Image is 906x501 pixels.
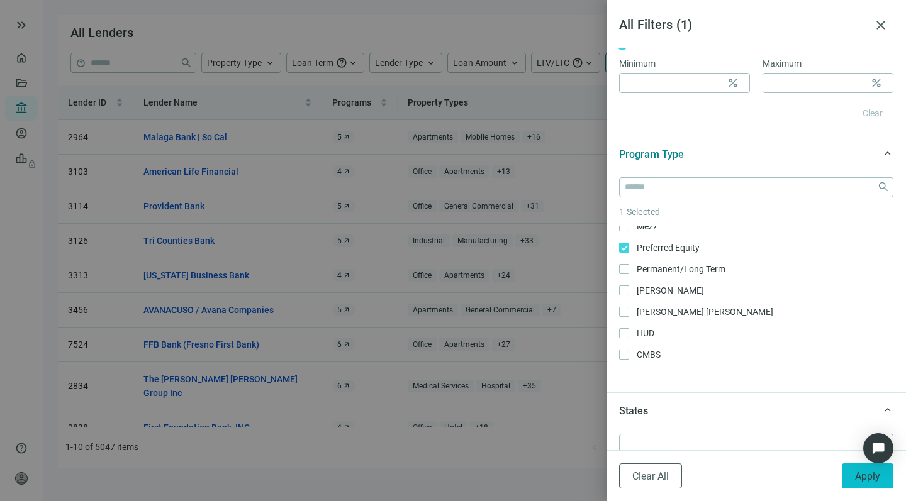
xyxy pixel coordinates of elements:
[607,136,906,172] div: keyboard_arrow_upProgram Type
[629,348,666,361] span: CMBS
[842,463,893,488] button: Apply
[868,13,893,38] button: close
[619,15,868,35] article: All Filters ( 1 )
[619,205,893,219] article: 1 Selected
[852,103,893,123] button: Clear
[629,219,663,233] span: Mezz
[629,326,659,340] span: HUD
[863,433,893,463] div: Open Intercom Messenger
[870,77,883,89] span: percent
[607,392,906,429] div: keyboard_arrow_upStates
[629,284,709,297] span: [PERSON_NAME]
[619,463,682,488] button: Clear All
[727,77,739,89] span: percent
[629,241,705,255] span: Preferred Equity
[629,305,778,319] span: [PERSON_NAME] [PERSON_NAME]
[629,262,730,276] span: Permanent/Long Term
[619,57,664,70] label: Minimum
[632,470,669,482] span: Clear All
[629,369,770,383] span: Rehab/Construction/Renovation
[763,57,810,70] label: Maximum
[619,148,684,160] span: Program Type
[619,405,649,417] span: States
[855,470,880,482] span: Apply
[873,18,888,33] span: close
